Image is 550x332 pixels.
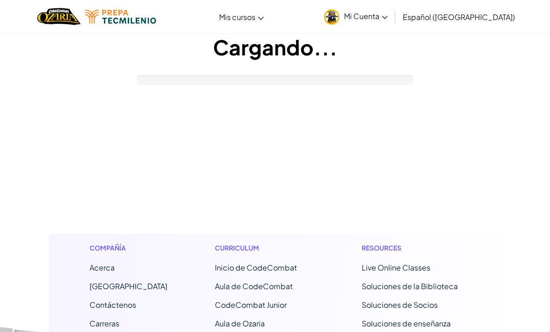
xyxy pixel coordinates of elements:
span: Inicio de CodeCombat [215,263,297,272]
a: Ozaria by CodeCombat logo [37,7,81,26]
a: CodeCombat Junior [215,300,287,310]
a: Español ([GEOGRAPHIC_DATA]) [398,4,520,29]
img: Tecmilenio logo [85,10,156,24]
a: Live Online Classes [362,263,430,272]
a: Soluciones de la Biblioteca [362,281,458,291]
h1: Compañía [89,243,167,253]
h1: Curriculum [215,243,314,253]
span: Español ([GEOGRAPHIC_DATA]) [403,12,515,22]
span: Mis cursos [219,12,255,22]
h1: Resources [362,243,461,253]
span: Contáctenos [89,300,136,310]
a: [GEOGRAPHIC_DATA] [89,281,167,291]
a: Aula de CodeCombat [215,281,293,291]
a: Mi Cuenta [319,2,392,31]
a: Soluciones de enseñanza [362,318,451,328]
a: Carreras [89,318,119,328]
a: Mis cursos [214,4,268,29]
img: Home [37,7,81,26]
a: Acerca [89,263,115,272]
img: avatar [324,9,339,25]
a: Aula de Ozaria [215,318,265,328]
a: Soluciones de Socios [362,300,438,310]
span: Mi Cuenta [344,11,388,21]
